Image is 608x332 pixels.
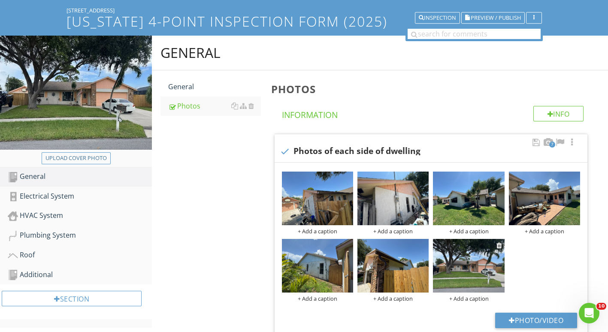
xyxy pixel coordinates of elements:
div: Roof [8,250,152,261]
div: + Add a caption [509,228,580,235]
h3: Photos [271,83,594,95]
div: Photos [168,101,261,111]
div: + Add a caption [433,228,504,235]
img: photo.jpg [282,172,353,225]
button: Preview / Publish [461,12,525,24]
div: Plumbing System [8,230,152,241]
div: Section [2,291,142,306]
iframe: Intercom live chat [579,303,599,323]
img: photo.jpg [433,239,504,293]
div: Electrical System [8,191,152,202]
span: 7 [549,142,555,148]
button: Upload cover photo [42,152,111,164]
div: Info [533,106,584,121]
img: photo.jpg [357,239,429,293]
img: photo.jpg [357,172,429,225]
a: Preview / Publish [461,13,525,21]
div: Inspection [419,15,456,21]
span: 10 [596,303,606,310]
div: + Add a caption [357,228,429,235]
div: + Add a caption [282,228,353,235]
h4: Information [282,106,584,121]
div: + Add a caption [282,295,353,302]
div: Upload cover photo [45,154,107,163]
div: [STREET_ADDRESS] [67,7,542,14]
img: photo.jpg [282,239,353,293]
div: General [160,44,221,61]
input: search for comments [408,29,541,39]
img: photo.jpg [509,172,580,225]
div: + Add a caption [357,295,429,302]
div: HVAC System [8,210,152,221]
span: Preview / Publish [471,15,521,21]
a: Inspection [415,13,460,21]
button: Inspection [415,12,460,24]
div: General [168,81,261,92]
div: + Add a caption [433,295,504,302]
img: photo.jpg [433,172,504,225]
div: Additional [8,269,152,281]
h1: [US_STATE] 4-Point Inspection Form (2025) [67,14,542,29]
div: General [8,171,152,182]
button: Photo/Video [495,313,577,328]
